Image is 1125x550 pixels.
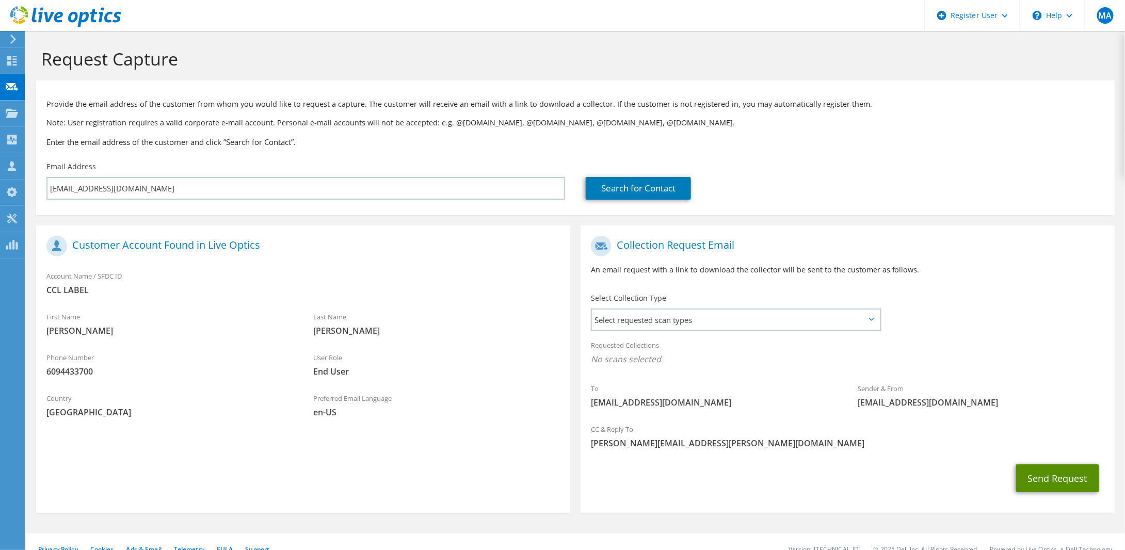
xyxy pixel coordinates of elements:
div: Last Name [303,306,570,342]
div: Sender & From [847,378,1114,413]
p: Note: User registration requires a valid corporate e-mail account. Personal e-mail accounts will ... [46,117,1104,128]
span: End User [313,366,559,377]
div: Preferred Email Language [303,387,570,423]
span: [EMAIL_ADDRESS][DOMAIN_NAME] [591,397,837,408]
span: en-US [313,407,559,418]
h1: Customer Account Found in Live Optics [46,236,555,256]
h3: Enter the email address of the customer and click “Search for Contact”. [46,136,1104,148]
a: Search for Contact [586,177,691,200]
span: [PERSON_NAME] [313,325,559,336]
div: To [581,378,847,413]
button: Send Request [1016,464,1099,492]
span: MA [1097,7,1114,24]
span: 6094433700 [46,366,293,377]
span: [PERSON_NAME][EMAIL_ADDRESS][PERSON_NAME][DOMAIN_NAME] [591,438,1104,449]
div: Country [36,387,303,423]
svg: \n [1033,11,1042,20]
label: Select Collection Type [591,293,666,303]
div: Phone Number [36,347,303,382]
span: [GEOGRAPHIC_DATA] [46,407,293,418]
h1: Collection Request Email [591,236,1099,256]
div: CC & Reply To [581,418,1115,454]
span: No scans selected [591,353,1104,365]
p: Provide the email address of the customer from whom you would like to request a capture. The cust... [46,99,1104,110]
span: [PERSON_NAME] [46,325,293,336]
span: CCL LABEL [46,284,560,296]
div: User Role [303,347,570,382]
p: An email request with a link to download the collector will be sent to the customer as follows. [591,264,1104,276]
div: First Name [36,306,303,342]
span: Select requested scan types [592,310,880,330]
span: [EMAIL_ADDRESS][DOMAIN_NAME] [858,397,1104,408]
label: Email Address [46,161,96,172]
h1: Request Capture [41,48,1104,70]
div: Requested Collections [581,334,1115,373]
div: Account Name / SFDC ID [36,265,570,301]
